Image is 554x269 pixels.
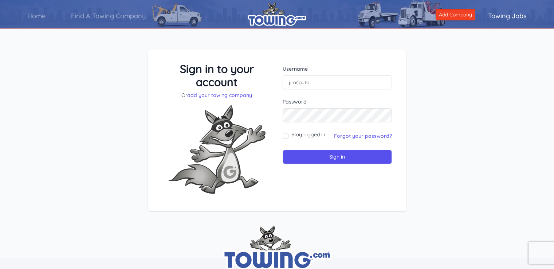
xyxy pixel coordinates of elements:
[58,5,158,26] a: Find A Towing Company
[162,99,271,200] img: Fox-Excited.png
[436,9,475,20] a: Add Company
[283,65,392,73] label: Username
[334,133,392,139] a: Forgot your password?
[187,92,252,98] a: add your towing company
[162,62,272,89] h3: Sign in to your account
[291,131,325,138] label: Stay logged in
[248,2,306,26] img: logo.png
[162,91,272,99] p: Or
[475,5,539,26] a: Towing Jobs
[283,98,392,105] label: Password
[283,150,392,164] input: Sign in
[15,5,58,26] a: Home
